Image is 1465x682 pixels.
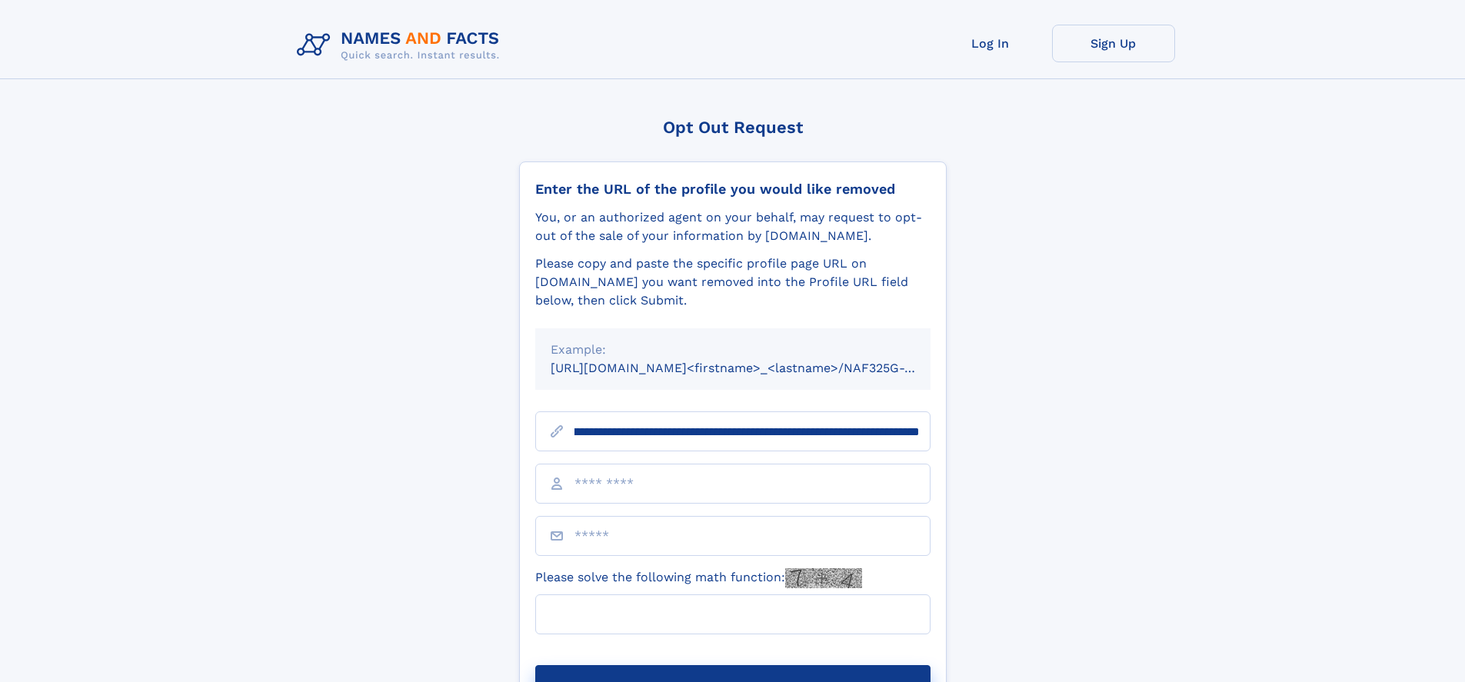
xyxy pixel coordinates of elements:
[1052,25,1175,62] a: Sign Up
[551,341,915,359] div: Example:
[535,568,862,588] label: Please solve the following math function:
[929,25,1052,62] a: Log In
[535,208,931,245] div: You, or an authorized agent on your behalf, may request to opt-out of the sale of your informatio...
[551,361,960,375] small: [URL][DOMAIN_NAME]<firstname>_<lastname>/NAF325G-xxxxxxxx
[291,25,512,66] img: Logo Names and Facts
[535,255,931,310] div: Please copy and paste the specific profile page URL on [DOMAIN_NAME] you want removed into the Pr...
[519,118,947,137] div: Opt Out Request
[535,181,931,198] div: Enter the URL of the profile you would like removed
